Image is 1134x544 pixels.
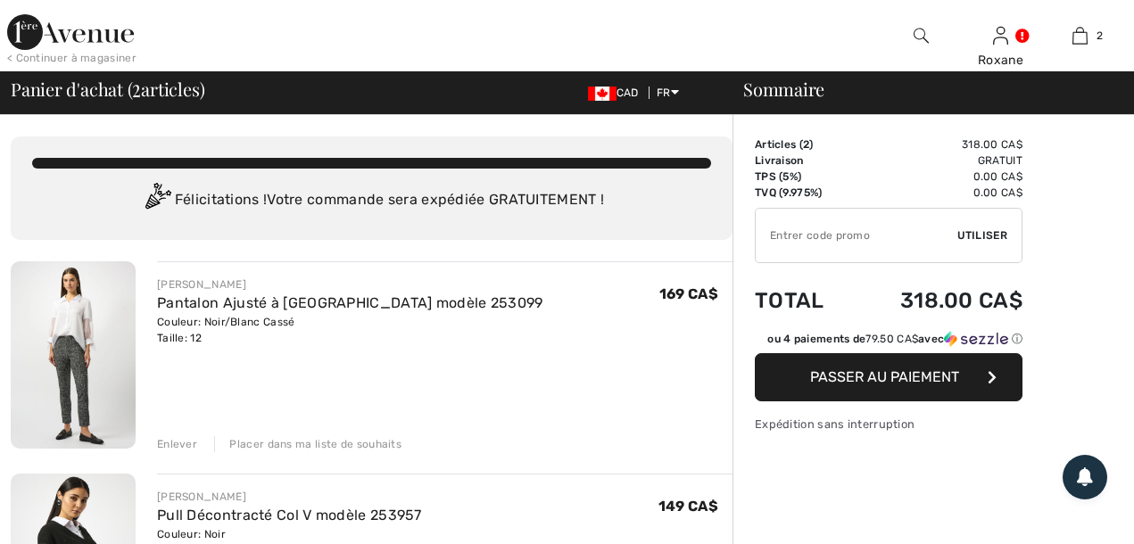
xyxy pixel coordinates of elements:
[851,169,1022,185] td: 0.00 CA$
[865,333,918,345] span: 79.50 CA$
[962,51,1039,70] div: Roxane
[157,436,197,452] div: Enlever
[722,80,1123,98] div: Sommaire
[659,285,718,302] span: 169 CA$
[658,498,718,515] span: 149 CA$
[32,183,711,218] div: Félicitations ! Votre commande sera expédiée GRATUITEMENT !
[755,331,1022,353] div: ou 4 paiements de79.50 CA$avecSezzle Cliquez pour en savoir plus sur Sezzle
[755,152,851,169] td: Livraison
[851,152,1022,169] td: Gratuit
[1097,28,1103,44] span: 2
[756,209,957,262] input: Code promo
[957,227,1007,243] span: Utiliser
[755,416,1022,433] div: Expédition sans interruption
[993,25,1008,46] img: Mes infos
[755,353,1022,401] button: Passer au paiement
[11,80,204,98] span: Panier d'achat ( articles)
[157,276,543,293] div: [PERSON_NAME]
[1072,25,1088,46] img: Mon panier
[755,185,851,201] td: TVQ (9.975%)
[755,270,851,331] td: Total
[767,331,1022,347] div: ou 4 paiements de avec
[944,331,1008,347] img: Sezzle
[755,136,851,152] td: Articles ( )
[132,76,141,99] span: 2
[139,183,175,218] img: Congratulation2.svg
[755,169,851,185] td: TPS (5%)
[914,25,929,46] img: recherche
[657,87,679,99] span: FR
[851,270,1022,331] td: 318.00 CA$
[11,261,136,449] img: Pantalon Ajusté à Cheville modèle 253099
[588,87,646,99] span: CAD
[803,138,809,151] span: 2
[157,489,422,505] div: [PERSON_NAME]
[157,507,422,523] a: Pull Décontracté Col V modèle 253957
[1041,25,1119,46] a: 2
[851,136,1022,152] td: 318.00 CA$
[157,294,543,311] a: Pantalon Ajusté à [GEOGRAPHIC_DATA] modèle 253099
[851,185,1022,201] td: 0.00 CA$
[157,314,543,346] div: Couleur: Noir/Blanc Cassé Taille: 12
[7,14,134,50] img: 1ère Avenue
[7,50,137,66] div: < Continuer à magasiner
[588,87,617,101] img: Canadian Dollar
[993,27,1008,44] a: Se connecter
[214,436,401,452] div: Placer dans ma liste de souhaits
[810,368,959,385] span: Passer au paiement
